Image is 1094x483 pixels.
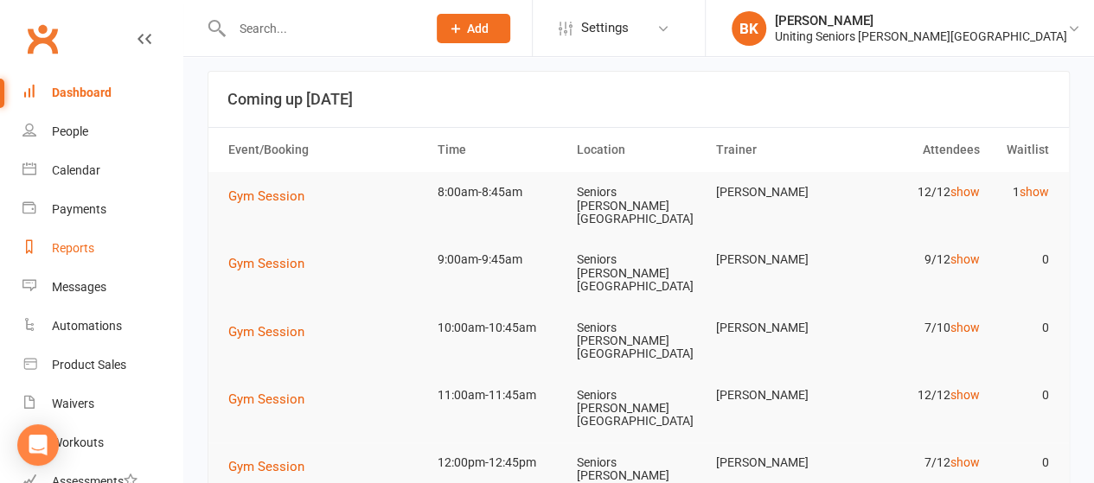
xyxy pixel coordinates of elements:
button: Gym Session [228,456,317,477]
h3: Coming up [DATE] [227,91,1050,108]
span: Settings [581,9,629,48]
a: show [950,252,979,266]
a: show [950,388,979,402]
div: Waivers [52,397,94,410]
td: 0 [987,239,1057,280]
th: Waitlist [987,128,1057,172]
span: Gym Session [228,188,304,204]
div: [PERSON_NAME] [775,13,1067,29]
div: Workouts [52,435,104,449]
td: [PERSON_NAME] [708,239,848,280]
td: [PERSON_NAME] [708,375,848,416]
a: Payments [22,190,182,229]
td: [PERSON_NAME] [708,308,848,348]
td: 12/12 [848,375,987,416]
a: Clubworx [21,17,64,60]
td: 0 [987,375,1057,416]
td: 12/12 [848,172,987,213]
a: Calendar [22,151,182,190]
td: Seniors [PERSON_NAME][GEOGRAPHIC_DATA] [569,308,708,375]
a: Product Sales [22,346,182,384]
td: 7/10 [848,308,987,348]
div: Dashboard [52,86,112,99]
div: Open Intercom Messenger [17,424,59,466]
button: Gym Session [228,321,317,342]
td: Seniors [PERSON_NAME][GEOGRAPHIC_DATA] [569,172,708,239]
td: 10:00am-10:45am [430,308,569,348]
td: 1 [987,172,1057,213]
th: Location [569,128,708,172]
td: 0 [987,442,1057,483]
td: 0 [987,308,1057,348]
div: Product Sales [52,358,126,372]
a: show [950,185,979,199]
span: Gym Session [228,256,304,271]
span: Gym Session [228,459,304,474]
span: Gym Session [228,391,304,407]
th: Event/Booking [221,128,430,172]
button: Gym Session [228,389,317,410]
input: Search... [227,16,414,41]
span: Add [467,22,489,35]
a: show [1020,185,1049,199]
td: Seniors [PERSON_NAME][GEOGRAPHIC_DATA] [569,239,708,307]
th: Trainer [708,128,848,172]
th: Attendees [848,128,987,172]
a: Reports [22,229,182,268]
a: Waivers [22,384,182,423]
a: Dashboard [22,73,182,112]
div: Calendar [52,163,100,177]
span: Gym Session [228,324,304,340]
td: 7/12 [848,442,987,483]
a: Automations [22,307,182,346]
div: People [52,124,88,138]
div: Messages [52,280,106,294]
button: Gym Session [228,253,317,274]
th: Time [430,128,569,172]
td: 12:00pm-12:45pm [430,442,569,483]
td: 9/12 [848,239,987,280]
a: Workouts [22,423,182,462]
div: Payments [52,202,106,216]
div: Automations [52,319,122,333]
td: [PERSON_NAME] [708,172,848,213]
td: 8:00am-8:45am [430,172,569,213]
button: Gym Session [228,186,317,207]
div: BK [732,11,766,46]
a: show [950,321,979,334]
td: 9:00am-9:45am [430,239,569,280]
td: [PERSON_NAME] [708,442,848,483]
a: Messages [22,268,182,307]
div: Reports [52,241,94,255]
div: Uniting Seniors [PERSON_NAME][GEOGRAPHIC_DATA] [775,29,1067,44]
td: 11:00am-11:45am [430,375,569,416]
button: Add [437,14,510,43]
td: Seniors [PERSON_NAME][GEOGRAPHIC_DATA] [569,375,708,442]
a: show [950,455,979,469]
a: People [22,112,182,151]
